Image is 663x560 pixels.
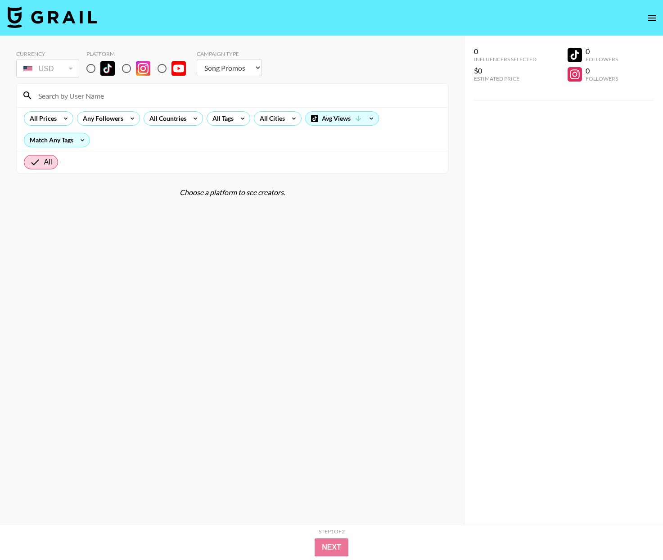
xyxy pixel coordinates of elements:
[207,112,235,125] div: All Tags
[586,66,618,75] div: 0
[16,57,79,80] div: Currency is locked to USD
[254,112,287,125] div: All Cities
[33,88,442,103] input: Search by User Name
[144,112,188,125] div: All Countries
[100,61,115,76] img: TikTok
[171,61,186,76] img: YouTube
[586,56,618,63] div: Followers
[16,188,448,197] div: Choose a platform to see creators.
[474,47,537,56] div: 0
[77,112,125,125] div: Any Followers
[306,112,379,125] div: Avg Views
[643,9,661,27] button: open drawer
[136,61,150,76] img: Instagram
[16,50,79,57] div: Currency
[7,6,97,28] img: Grail Talent
[474,66,537,75] div: $0
[586,75,618,82] div: Followers
[197,50,262,57] div: Campaign Type
[315,538,348,556] button: Next
[86,50,193,57] div: Platform
[618,515,652,549] iframe: Drift Widget Chat Controller
[44,157,52,168] span: All
[474,56,537,63] div: Influencers Selected
[18,61,77,77] div: USD
[24,133,90,147] div: Match Any Tags
[319,528,345,535] div: Step 1 of 2
[586,47,618,56] div: 0
[474,75,537,82] div: Estimated Price
[24,112,59,125] div: All Prices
